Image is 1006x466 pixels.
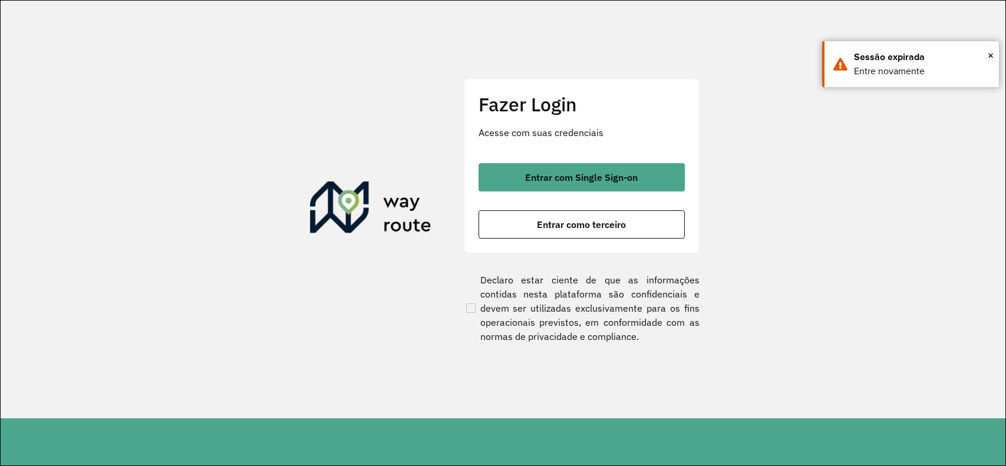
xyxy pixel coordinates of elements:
[479,125,685,140] p: Acesse com suas credenciais
[854,64,990,78] div: Entre novamente
[479,93,685,115] h2: Fazer Login
[479,210,685,239] button: button
[479,163,685,191] button: button
[988,47,994,64] button: Close
[537,220,626,229] span: Entrar como terceiro
[988,47,994,64] span: ×
[310,181,431,238] img: Roteirizador AmbevTech
[464,273,700,343] label: Declaro estar ciente de que as informações contidas nesta plataforma são confidenciais e devem se...
[525,173,638,182] span: Entrar com Single Sign-on
[854,50,990,64] div: Sessão expirada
